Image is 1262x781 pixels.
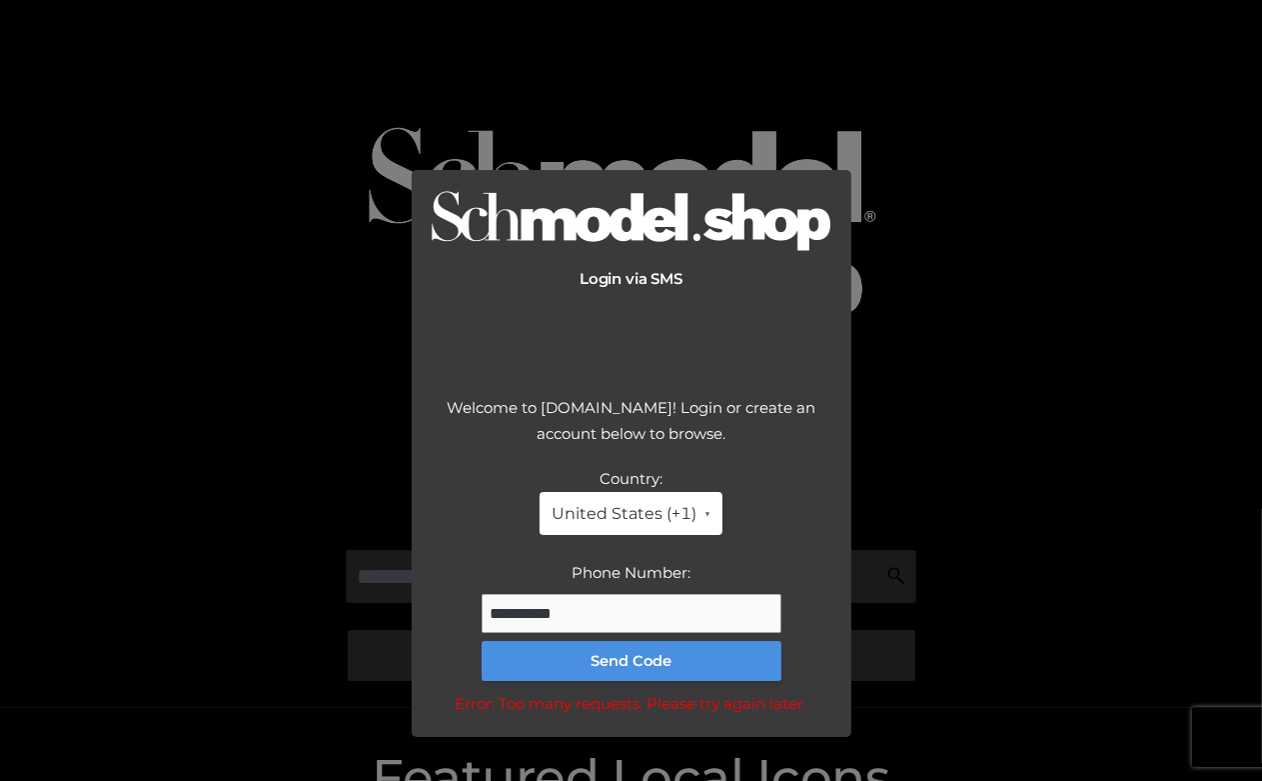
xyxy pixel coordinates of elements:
span: United States (+1) [552,500,696,527]
img: Logo [432,190,831,255]
label: Country: [600,469,662,488]
h2: Login via SMS [432,270,831,288]
button: Send Code [482,641,781,681]
div: Error: Too many requests. Please try again later. [432,691,831,717]
div: Welcome to [DOMAIN_NAME]! Login or create an account below to browse. [432,395,831,466]
label: Phone Number: [572,563,690,582]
